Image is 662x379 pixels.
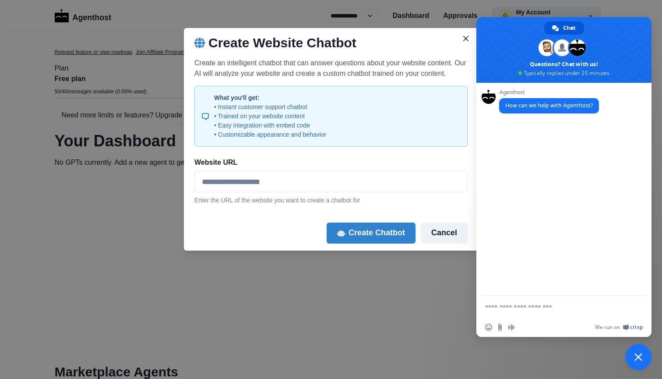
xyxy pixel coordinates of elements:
span: Send a file [496,324,504,331]
div: Chat [544,21,584,35]
span: Audio message [508,324,515,331]
button: Close [459,32,473,46]
span: How can we help with Agenthost? [505,102,593,109]
a: We run onCrisp [595,324,643,331]
button: Cancel [421,223,468,244]
div: Close chat [625,344,651,370]
label: Website URL [194,157,462,168]
button: Create Chatbot [327,223,416,244]
span: Insert an emoji [485,324,492,331]
span: Chat [563,21,575,35]
h2: Create Website Chatbot [208,35,356,51]
p: Enter the URL of the website you want to create a chatbot for [194,196,468,205]
p: Create an intelligent chatbot that can answer questions about your website content. Our AI will a... [194,58,468,79]
p: • Instant customer support chatbot • Trained on your website content • Easy integration with embe... [214,103,326,139]
span: Agenthost [499,89,599,96]
textarea: Compose your message... [485,303,623,311]
p: What you'll get: [214,93,326,103]
span: Crisp [630,324,643,331]
span: We run on [595,324,620,331]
